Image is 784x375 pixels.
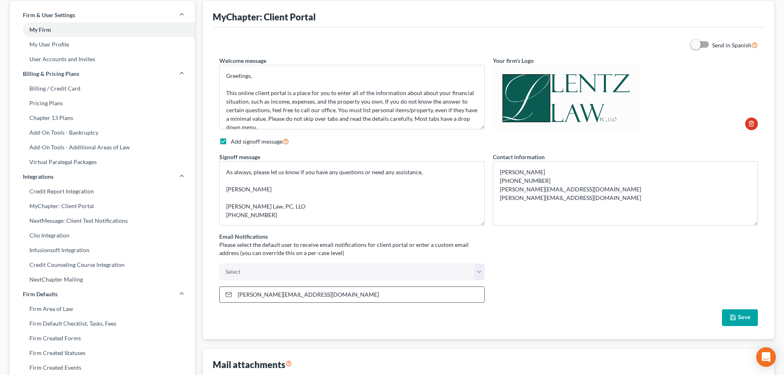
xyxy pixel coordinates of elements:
button: Save [722,309,758,326]
a: Infusionsoft Integration [10,243,195,257]
span: Firm & User Settings [23,11,75,19]
a: Firm Area of Law [10,302,195,316]
span: Firm Defaults [23,290,58,298]
div: MyChapter: Client Portal [213,11,316,23]
a: Integrations [10,169,195,184]
a: Firm & User Settings [10,8,195,22]
a: User Accounts and Invites [10,52,195,67]
a: Firm Default Checklist, Tasks, Fees [10,316,195,331]
span: Integrations [23,173,53,181]
span: Add signoff message [231,138,283,145]
a: Add-On Tools - Bankruptcy [10,125,195,140]
a: Billing / Credit Card [10,81,195,96]
a: My Firm [10,22,195,37]
a: Credit Counseling Course Integration [10,257,195,272]
label: Your firm's Logo [493,56,534,65]
label: Signoff message [219,153,260,161]
a: Credit Report Integration [10,184,195,199]
img: 0d74c95e-08a4-471f-b276-54467753477f.jpg [493,65,640,130]
a: Firm Created Statuses [10,346,195,360]
label: Contact information [493,153,545,161]
a: Pricing Plans [10,96,195,111]
a: Firm Defaults [10,287,195,302]
a: Add-On Tools - Additional Areas of Law [10,140,195,155]
a: MyChapter: Client Portal [10,199,195,213]
a: Chapter 13 Plans [10,111,195,125]
a: Firm Created Events [10,360,195,375]
p: Please select the default user to receive email notifications for client portal or enter a custom... [219,241,485,257]
a: NextMessage: Client Text Notifications [10,213,195,228]
label: Welcome message [219,56,266,65]
span: Send in Spanish [712,42,751,49]
a: Billing & Pricing Plans [10,67,195,81]
input: Enter email... [235,287,484,302]
a: NextChapter Mailing [10,272,195,287]
div: Open Intercom Messenger [756,347,776,367]
a: My User Profile [10,37,195,52]
label: Email Notifications [219,232,268,241]
a: Firm Created Forms [10,331,195,346]
span: Billing & Pricing Plans [23,70,79,78]
a: Virtual Paralegal Packages [10,155,195,169]
a: Clio Integration [10,228,195,243]
div: Mail attachments [213,359,292,371]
